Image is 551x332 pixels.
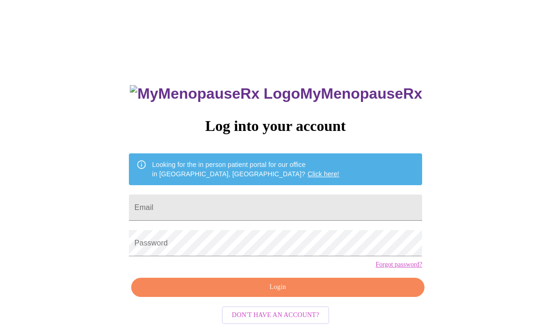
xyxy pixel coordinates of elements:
[308,170,339,178] a: Click here!
[130,85,422,102] h3: MyMenopauseRx
[375,261,422,268] a: Forgot password?
[152,156,339,182] div: Looking for the in person patient portal for our office in [GEOGRAPHIC_DATA], [GEOGRAPHIC_DATA]?
[131,278,424,297] button: Login
[129,117,422,135] h3: Log into your account
[142,281,414,293] span: Login
[219,310,332,318] a: Don't have an account?
[130,85,300,102] img: MyMenopauseRx Logo
[222,306,330,325] button: Don't have an account?
[232,310,319,321] span: Don't have an account?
